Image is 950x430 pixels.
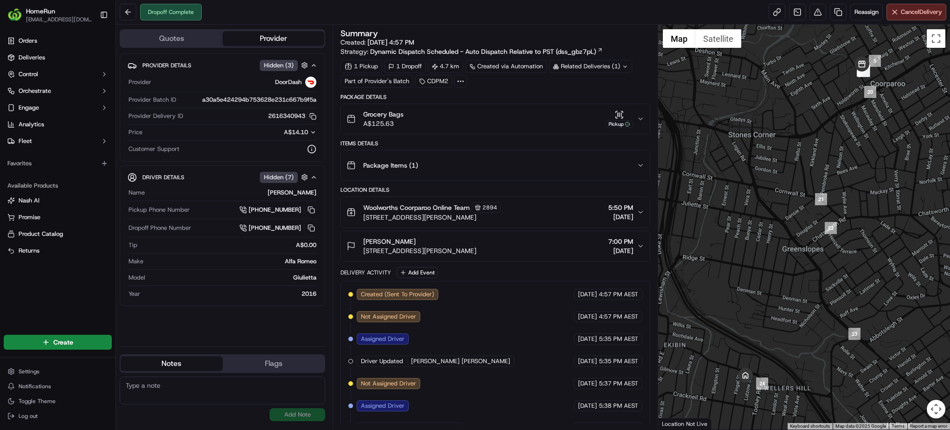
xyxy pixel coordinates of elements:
span: Hidden ( 3 ) [264,61,294,70]
div: Alfa Romeo [147,257,316,266]
span: 5:35 PM AEST [599,335,638,343]
button: Log out [4,410,112,423]
div: [PERSON_NAME] [148,189,316,197]
button: Woolworths Coorparoo Online Team2894[STREET_ADDRESS][PERSON_NAME]5:50 PM[DATE] [341,197,649,228]
span: 7:00 PM [608,237,633,246]
span: [DATE] 4:57 PM [367,38,414,46]
span: Assigned Driver [361,402,404,410]
button: Pickup [605,110,633,128]
div: Items Details [340,140,650,147]
div: 2016 [144,290,316,298]
div: Available Products [4,178,112,193]
button: Provider [223,31,325,46]
a: Created via Automation [465,60,547,73]
a: Deliveries [4,50,112,65]
span: A$125.63 [363,119,404,128]
div: A$0.00 [141,241,316,249]
span: Customer Support [128,145,180,153]
span: HomeRun [26,7,55,16]
a: Open this area in Google Maps (opens a new window) [661,417,691,430]
div: Related Deliveries (1) [549,60,632,73]
button: Create [4,335,112,350]
div: Pickup [605,120,633,128]
div: 1 Dropoff [384,60,426,73]
span: Provider Details [142,62,191,69]
a: Returns [7,247,108,255]
button: Promise [4,210,112,225]
div: 5 [869,55,881,67]
a: Report a map error [910,423,947,429]
div: Location Details [340,186,650,194]
span: [PERSON_NAME] [PERSON_NAME] [411,357,510,365]
span: Driver Details [142,174,184,181]
span: 5:38 PM AEST [599,402,638,410]
span: [STREET_ADDRESS][PERSON_NAME] [363,246,476,255]
span: Name [128,189,145,197]
div: Delivery Activity [340,269,391,276]
button: Returns [4,243,112,258]
span: Model [128,274,145,282]
span: Grocery Bags [363,110,404,119]
span: [DATE] [578,313,597,321]
span: [DATE] [578,335,597,343]
span: [PHONE_NUMBER] [249,224,301,232]
span: Deliveries [19,53,45,62]
button: Flags [223,356,325,371]
span: 2894 [482,204,497,211]
a: Orders [4,33,112,48]
button: Map camera controls [927,400,945,418]
button: HomeRunHomeRun[EMAIL_ADDRESS][DOMAIN_NAME] [4,4,96,26]
span: [DATE] [578,357,597,365]
button: A$14.10 [235,128,316,137]
span: Hidden ( 7 ) [264,173,294,182]
div: Strategy: [340,47,603,56]
span: Created: [340,38,414,47]
span: Assigned Driver [361,335,404,343]
span: 5:35 PM AEST [599,357,638,365]
button: Notes [121,356,223,371]
span: A$14.10 [284,128,308,136]
button: Hidden (7) [260,171,310,183]
button: [EMAIL_ADDRESS][DOMAIN_NAME] [26,16,92,23]
button: Settings [4,365,112,378]
span: Year [128,290,140,298]
span: Created (Sent To Provider) [361,290,434,299]
span: Product Catalog [19,230,63,238]
button: Package Items (1) [341,150,649,180]
span: [PHONE_NUMBER] [249,206,301,214]
a: Promise [7,213,108,222]
span: Orchestrate [19,87,51,95]
button: Driver DetailsHidden (7) [128,169,317,185]
a: Product Catalog [7,230,108,238]
span: a30a5e424294b753628e231c667b9f5a [202,96,316,104]
div: 23 [848,328,860,340]
img: HomeRun [7,7,22,22]
button: Engage [4,100,112,115]
span: Tip [128,241,137,249]
button: Toggle Theme [4,395,112,408]
a: Analytics [4,117,112,132]
span: Returns [19,247,39,255]
button: Show street map [663,29,695,48]
span: 4:57 PM AEST [599,313,638,321]
span: [DATE] [578,379,597,388]
button: Grocery BagsA$125.63Pickup [341,104,649,134]
div: 4.7 km [428,60,463,73]
span: [PERSON_NAME] [363,237,416,246]
a: Dynamic Dispatch Scheduled - Auto Dispatch Relative to PST (dss_gbz7pL) [370,47,603,56]
h3: Summary [340,29,378,38]
button: Provider DetailsHidden (3) [128,58,317,73]
span: [DATE] [608,246,633,255]
div: 1 Pickup [340,60,382,73]
span: Promise [19,213,40,222]
span: Make [128,257,143,266]
span: Pickup Phone Number [128,206,190,214]
span: Control [19,70,38,78]
span: Fleet [19,137,32,145]
span: Not Assigned Driver [361,379,416,388]
span: 4:57 PM AEST [599,290,638,299]
button: Notifications [4,380,112,393]
button: Hidden (3) [260,59,310,71]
